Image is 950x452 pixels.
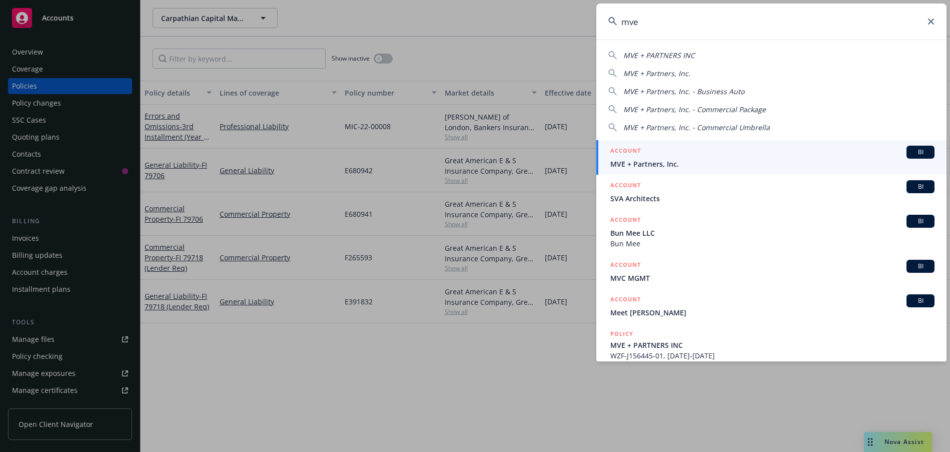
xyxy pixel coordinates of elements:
[610,294,641,306] h5: ACCOUNT
[596,140,946,175] a: ACCOUNTBIMVE + Partners, Inc.
[596,4,946,40] input: Search...
[610,180,641,192] h5: ACCOUNT
[610,329,633,339] h5: POLICY
[910,182,930,191] span: BI
[596,323,946,366] a: POLICYMVE + PARTNERS INCWZF-J156445-01, [DATE]-[DATE]
[623,51,695,60] span: MVE + PARTNERS INC
[623,123,770,132] span: MVE + Partners, Inc. - Commercial Umbrella
[596,289,946,323] a: ACCOUNTBIMeet [PERSON_NAME]
[910,262,930,271] span: BI
[610,238,934,249] span: Bun Mee
[623,69,690,78] span: MVE + Partners, Inc.
[610,307,934,318] span: Meet [PERSON_NAME]
[610,146,641,158] h5: ACCOUNT
[610,350,934,361] span: WZF-J156445-01, [DATE]-[DATE]
[610,193,934,204] span: SVA Architects
[610,340,934,350] span: MVE + PARTNERS INC
[596,254,946,289] a: ACCOUNTBIMVC MGMT
[610,273,934,283] span: MVC MGMT
[610,215,641,227] h5: ACCOUNT
[596,175,946,209] a: ACCOUNTBISVA Architects
[910,217,930,226] span: BI
[610,260,641,272] h5: ACCOUNT
[610,228,934,238] span: Bun Mee LLC
[596,209,946,254] a: ACCOUNTBIBun Mee LLCBun Mee
[610,159,934,169] span: MVE + Partners, Inc.
[623,105,766,114] span: MVE + Partners, Inc. - Commercial Package
[623,87,744,96] span: MVE + Partners, Inc. - Business Auto
[910,148,930,157] span: BI
[910,296,930,305] span: BI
